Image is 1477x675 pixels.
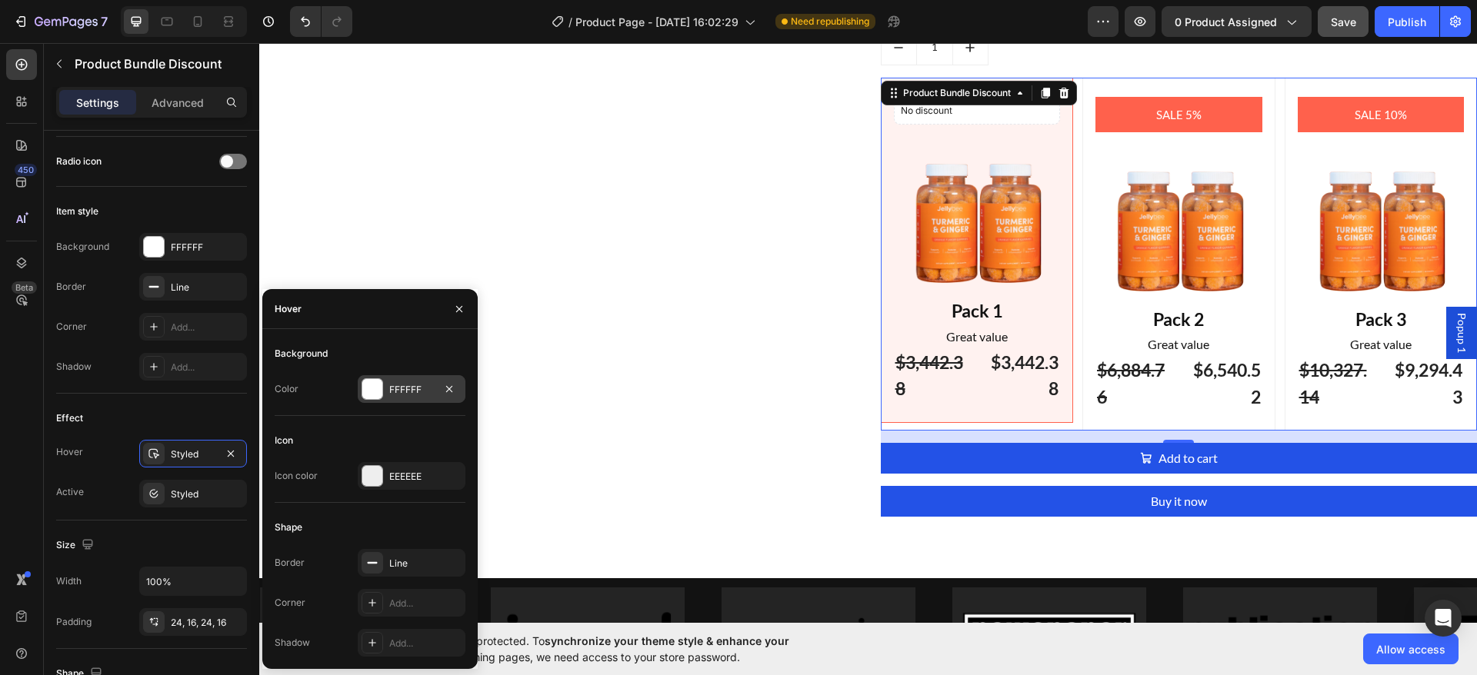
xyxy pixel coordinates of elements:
[15,164,37,176] div: 450
[56,155,102,168] div: Radio icon
[888,54,952,90] pre: SALE 5%
[56,204,98,218] div: Item style
[635,88,802,254] img: gempages_516637113702155432-b286a16e-98e6-48ba-889d-a36b64249436.png
[171,241,243,254] div: FFFFFF
[171,487,243,501] div: Styled
[140,567,246,595] input: Auto
[171,447,215,461] div: Styled
[389,383,434,397] div: FFFFFF
[836,95,1003,261] img: gempages_516637113702155432-b286a16e-98e6-48ba-889d-a36b64249436.png
[1363,633,1459,664] button: Allow access
[6,6,115,37] button: 7
[1376,641,1445,657] span: Allow access
[899,406,959,424] div: Add to cart
[462,554,656,636] img: Alt image
[642,61,795,75] p: No discount
[924,554,1118,636] img: Alt image
[275,596,305,610] div: Corner
[635,304,715,361] div: $3,442.38
[836,312,916,368] div: $6,884.76
[1162,6,1312,37] button: 0 product assigned
[275,520,302,534] div: Shape
[56,240,109,254] div: Background
[171,361,243,374] div: Add...
[838,292,1002,311] p: Great value
[1388,14,1426,30] div: Publish
[259,43,1477,623] iframe: Design area
[389,597,462,610] div: Add...
[622,400,1219,431] button: Add to cart
[290,6,352,37] div: Undo/Redo
[56,445,83,459] div: Hover
[275,556,305,570] div: Border
[1,554,195,636] img: Alt image
[622,443,1219,474] button: Buy it now
[358,633,849,665] span: Your page is password protected. To when designing pages, we need access to your store password.
[152,95,204,111] p: Advanced
[836,261,1003,291] div: Pack 2
[56,615,92,629] div: Padding
[56,485,84,499] div: Active
[1086,54,1157,90] pre: SALE 10%
[171,281,243,294] div: Line
[358,634,789,663] span: synchronize your theme style & enhance your experience
[389,470,462,484] div: EEEEEE
[575,14,738,30] span: Product Page - [DATE] 16:02:29
[1039,95,1205,261] img: gempages_516637113702155432-b286a16e-98e6-48ba-889d-a36b64249436.png
[275,302,302,316] div: Hover
[1375,6,1439,37] button: Publish
[275,382,298,396] div: Color
[56,535,97,556] div: Size
[56,280,86,294] div: Border
[389,637,462,650] div: Add...
[56,360,92,374] div: Shadow
[56,320,87,334] div: Corner
[1195,270,1210,310] span: Popup 1
[275,636,310,650] div: Shadow
[275,434,293,447] div: Icon
[12,281,37,294] div: Beta
[56,411,83,425] div: Effect
[76,95,119,111] p: Settings
[1175,14,1277,30] span: 0 product assigned
[1425,600,1462,637] div: Open Intercom Messenger
[56,574,82,588] div: Width
[721,304,801,361] div: $3,442.38
[693,554,887,636] img: Alt image
[791,15,869,28] span: Need republishing
[275,347,328,361] div: Background
[1040,292,1204,311] p: Great value
[275,469,318,483] div: Icon color
[1125,312,1205,368] div: $9,294.43
[171,616,243,630] div: 24, 16, 24, 16
[1331,15,1356,28] span: Save
[389,557,462,570] div: Line
[171,321,243,334] div: Add...
[101,12,108,31] p: 7
[636,284,800,303] p: Great value
[232,554,425,636] img: Alt image
[635,253,802,283] div: Pack 1
[892,449,948,467] div: Buy it now
[1155,554,1349,636] img: Alt image
[641,43,755,57] div: Product Bundle Discount
[1039,261,1205,291] div: Pack 3
[922,312,1002,368] div: $6,540.52
[1039,312,1119,368] div: $10,327.14
[568,14,572,30] span: /
[1318,6,1369,37] button: Save
[75,55,241,73] p: Product Bundle Discount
